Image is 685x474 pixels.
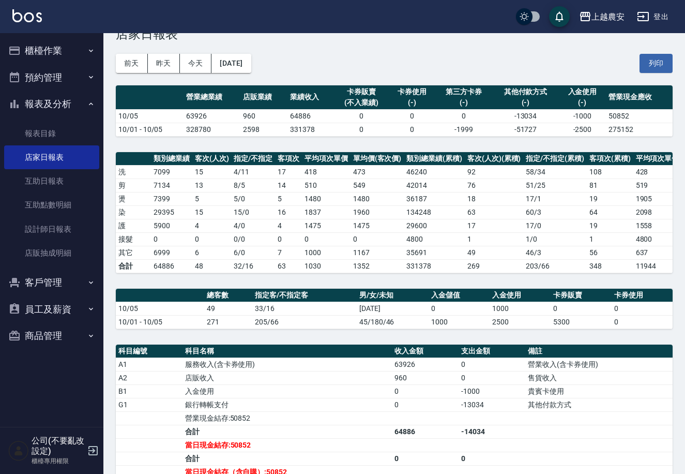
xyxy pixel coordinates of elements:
td: 473 [351,165,404,179]
td: 0 [151,232,192,246]
td: -1000 [559,109,606,123]
th: 卡券使用 [612,289,673,302]
th: 科目名稱 [182,345,392,358]
td: G1 [116,398,182,411]
td: 洗 [116,165,151,179]
td: 染 [116,205,151,219]
td: -13034 [492,109,559,123]
td: 16 [275,205,302,219]
td: 4800 [404,232,465,246]
td: 63926 [392,358,459,371]
td: 0 [192,232,232,246]
td: 418 [302,165,351,179]
td: 29600 [404,219,465,232]
th: 男/女/未知 [357,289,429,302]
td: 51 / 25 [523,179,587,192]
div: (不入業績) [337,97,386,108]
td: 1 / 0 [523,232,587,246]
td: 護 [116,219,151,232]
td: 960 [240,109,287,123]
td: 當日現金結存:50852 [182,438,392,452]
table: a dense table [116,289,673,329]
td: 合計 [182,452,392,465]
th: 營業總業績 [184,85,240,110]
td: 4 / 11 [231,165,275,179]
td: 0 [275,232,302,246]
td: 81 [587,179,633,192]
td: 1480 [302,192,351,205]
div: 第三方卡券 [438,86,490,97]
td: 33/16 [252,302,357,315]
td: 64886 [151,259,192,273]
th: 客項次 [275,152,302,166]
td: 18 [465,192,524,205]
td: 63926 [184,109,240,123]
h5: 公司(不要亂改設定) [32,436,84,456]
td: 6 / 0 [231,246,275,259]
th: 客次(人次)(累積) [465,152,524,166]
td: 營業現金結存:50852 [182,411,392,425]
td: 10/05 [116,109,184,123]
td: 49 [204,302,252,315]
td: 64 [587,205,633,219]
th: 收入金額 [392,345,459,358]
td: 4 [275,219,302,232]
td: 5900 [151,219,192,232]
td: 0 [459,371,525,384]
td: 1000 [490,302,551,315]
a: 店販抽成明細 [4,241,99,265]
div: (-) [391,97,433,108]
div: 上越農安 [591,10,625,23]
td: 0 [392,452,459,465]
td: 7134 [151,179,192,192]
div: 卡券販賣 [337,86,386,97]
td: 服務收入(含卡券使用) [182,358,392,371]
td: 203/66 [523,259,587,273]
td: 1167 [351,246,404,259]
button: 前天 [116,54,148,73]
td: 10/01 - 10/05 [116,123,184,136]
td: 燙 [116,192,151,205]
td: 店販收入 [182,371,392,384]
td: 35691 [404,246,465,259]
th: 入金儲值 [429,289,490,302]
td: 17 [465,219,524,232]
th: 科目編號 [116,345,182,358]
td: 15 [192,205,232,219]
td: 15 [192,165,232,179]
th: 單均價(客次價) [351,152,404,166]
td: 0 [459,452,525,465]
table: a dense table [116,85,673,137]
td: 5 / 0 [231,192,275,205]
button: 登出 [633,7,673,26]
td: 58 / 34 [523,165,587,179]
img: Person [8,440,29,461]
td: 49 [465,246,524,259]
td: 4 [192,219,232,232]
a: 互助點數明細 [4,193,99,217]
td: 1475 [351,219,404,232]
td: 19 [587,192,633,205]
td: 32/16 [231,259,275,273]
td: 6 [192,246,232,259]
td: 328780 [184,123,240,136]
td: 5 [192,192,232,205]
td: 1352 [351,259,404,273]
td: 0 [334,123,388,136]
td: 8 / 5 [231,179,275,192]
td: 1000 [429,315,490,329]
td: 2598 [240,123,287,136]
td: 0 [388,109,435,123]
td: 0 [351,232,404,246]
td: 1480 [351,192,404,205]
td: 0 [334,109,388,123]
td: 56 [587,246,633,259]
th: 備註 [525,345,673,358]
td: 64886 [392,425,459,438]
td: 331378 [287,123,334,136]
td: 46 / 3 [523,246,587,259]
td: 331378 [404,259,465,273]
td: 76 [465,179,524,192]
td: 4 / 0 [231,219,275,232]
button: 員工及薪資 [4,296,99,323]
